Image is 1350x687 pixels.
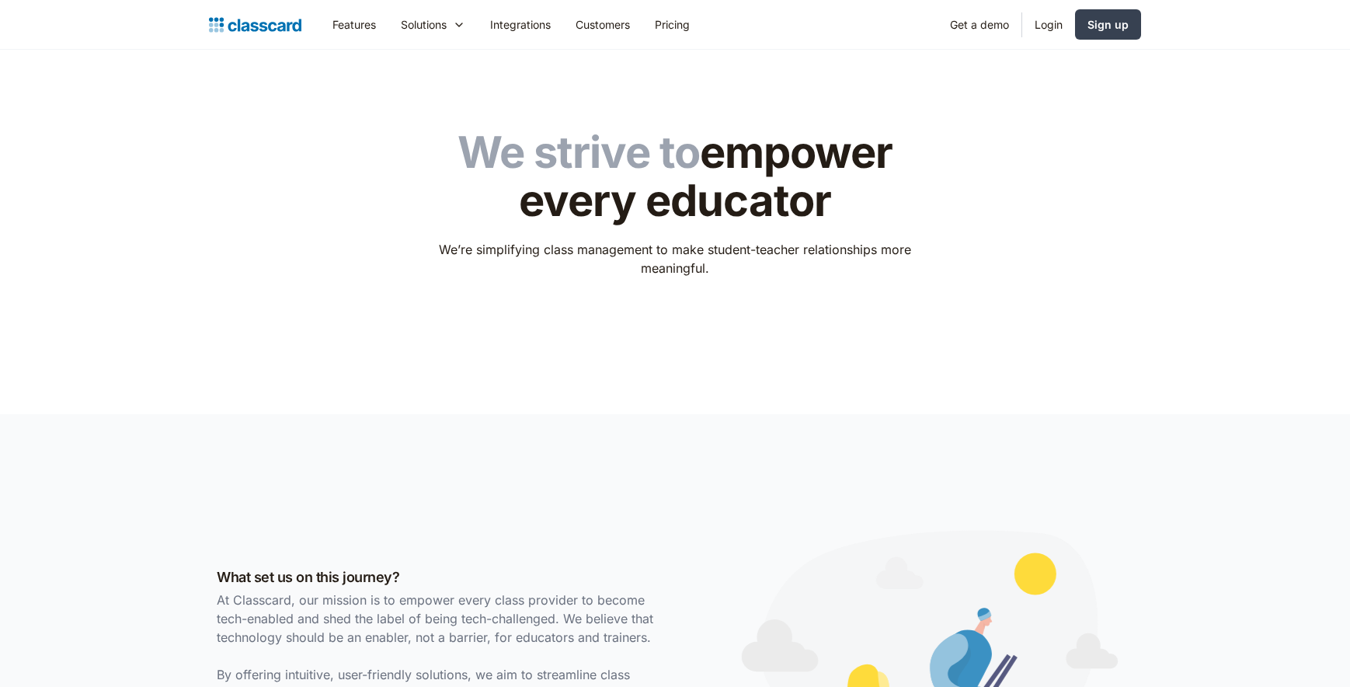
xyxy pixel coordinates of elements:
[401,16,447,33] div: Solutions
[642,7,702,42] a: Pricing
[1075,9,1141,40] a: Sign up
[458,126,700,179] span: We strive to
[938,7,1021,42] a: Get a demo
[429,240,922,277] p: We’re simplifying class management to make student-teacher relationships more meaningful.
[429,129,922,225] h1: empower every educator
[563,7,642,42] a: Customers
[217,567,667,588] h3: What set us on this journey?
[1022,7,1075,42] a: Login
[209,14,301,36] a: home
[320,7,388,42] a: Features
[388,7,478,42] div: Solutions
[478,7,563,42] a: Integrations
[1087,16,1129,33] div: Sign up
